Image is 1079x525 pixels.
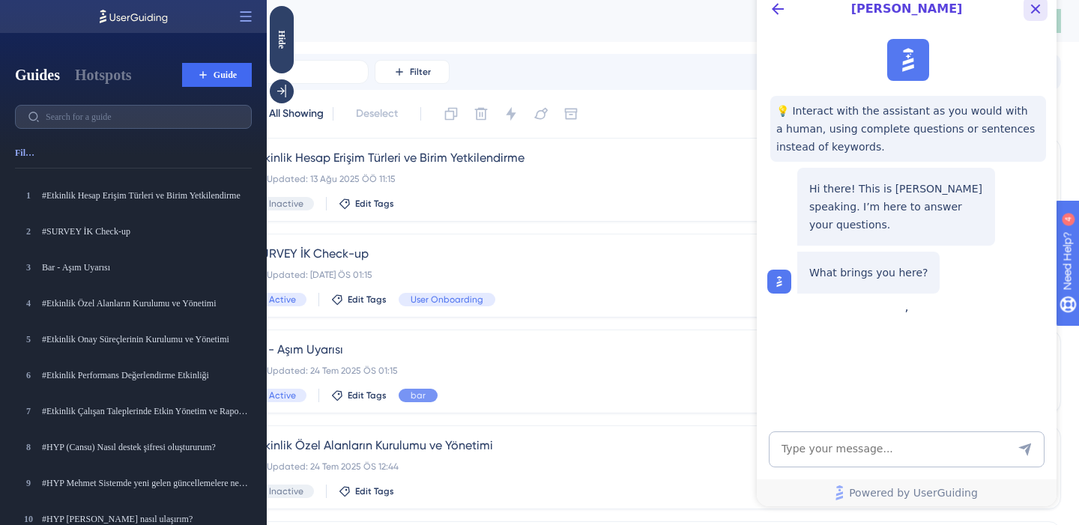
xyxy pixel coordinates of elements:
button: Guides [15,64,60,85]
span: #Etkinlik Özel Alanların Kurulumu ve Yönetimi [247,437,892,455]
span: Edit Tags [355,485,394,497]
input: Search [235,67,356,77]
span: Edit Tags [348,389,387,401]
div: Last Updated: 13 Ağu 2025 ÖÖ 11:15 [247,173,892,185]
div: 4 [104,7,109,19]
div: 5 [21,332,36,347]
button: Edit Tags [339,485,394,497]
span: Edit Tags [348,294,387,306]
span: Filter [410,66,431,78]
span: Bar - Aşım Uyarısı [247,341,892,359]
div: 4 [21,296,36,311]
span: Inactive [269,198,303,210]
span: Active [269,389,296,401]
div: 7 [21,404,36,419]
span: #SURVEY İK Check-up [247,245,892,263]
span: Edit Tags [355,198,394,210]
span: User Onboarding [411,294,483,306]
button: Filter [15,141,36,165]
div: 8 [21,440,36,455]
div: #Etkinlik Özel Alanların Kurulumu ve Yönetimi [42,297,249,309]
span: Active [269,294,296,306]
div: #HYP (Cansu) Nasıl destek şifresi oluştururum? [42,441,249,453]
button: Edit Tags [331,294,387,306]
span: Need Help? [35,4,94,22]
button: Hotspots [75,64,132,85]
span: Inactive [269,485,303,497]
input: Search for a guide [46,112,239,122]
span: Filter [15,147,36,159]
div: 3 [21,260,36,275]
span: Guide [214,69,237,81]
div: #HYP Mehmet Sistemde yeni gelen güncellemelere nereden ulaşırım? [42,477,249,489]
span: #Etkinlik Hesap Erişim Türleri ve Birim Yetkilendirme [247,149,892,167]
div: #Etkinlik Çalışan Taleplerinde Etkin Yönetim ve Raporlama [42,405,249,417]
div: #Etkinlik Onay Süreçlerinin Kurulumu ve Yönetimi [42,333,249,345]
button: Deselect [342,100,411,127]
div: #SURVEY İK Check-up [42,225,249,237]
div: Last Updated: 24 Tem 2025 ÖS 12:44 [247,461,892,473]
button: Edit Tags [339,198,394,210]
span: Deselect [356,105,398,123]
div: Bar - Aşım Uyarısı [42,261,249,273]
button: Edit Tags [331,389,387,401]
div: #Etkinlik Performans Değerlendirme Etkinliği [42,369,249,381]
div: #HYP [PERSON_NAME] nasıl ulaşırım? [42,513,249,525]
div: 6 [21,368,36,383]
div: Last Updated: 24 Tem 2025 ÖS 01:15 [247,365,892,377]
button: Filter [375,60,450,84]
div: Last Updated: [DATE] ÖS 01:15 [247,269,892,281]
div: 9 [21,476,36,491]
div: #Etkinlik Hesap Erişim Türleri ve Birim Yetkilendirme [42,189,249,201]
span: Select All Showing [237,105,324,123]
div: 1 [21,188,36,203]
button: Guide [182,63,252,87]
div: 2 [21,224,36,239]
div: Guides [198,10,934,31]
span: bar [411,389,426,401]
